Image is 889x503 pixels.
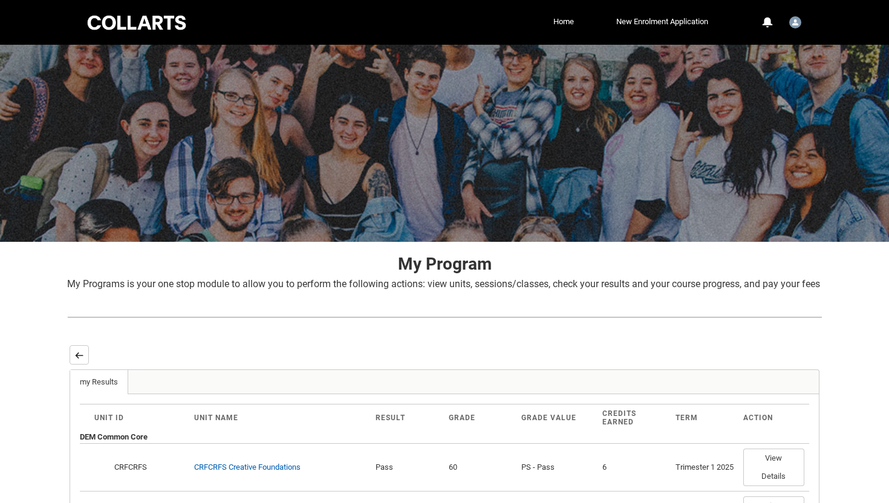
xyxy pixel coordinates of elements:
span: My Programs is your one stop module to allow you to perform the following actions: view units, se... [67,278,820,290]
div: Unit Name [194,414,366,422]
div: Action [743,414,795,422]
div: Credits Earned [602,409,666,426]
div: CRFCRFS Creative Foundations [194,461,301,473]
div: PS - Pass [521,461,593,473]
a: New Enrolment Application [613,13,711,31]
div: 60 [449,461,512,473]
div: Trimester 1 2025 [676,461,734,473]
div: Result [376,414,439,422]
a: my Results [70,370,128,394]
div: CRFCRFS [112,461,184,473]
img: REDU_GREY_LINE [67,311,822,323]
button: Back [70,345,89,365]
div: Grade [449,414,512,422]
div: Grade Value [521,414,593,422]
strong: My Program [398,254,492,274]
button: User Profile Student.ssuloma.20252289 [786,11,804,31]
button: View Details [743,449,804,486]
img: Student.ssuloma.20252289 [789,16,801,28]
div: Pass [376,461,439,473]
b: DEM Common Core [80,432,148,441]
a: CRFCRFS Creative Foundations [194,462,301,472]
a: Home [550,13,577,31]
div: 6 [602,461,666,473]
div: Unit ID [94,414,184,422]
div: Term [676,414,734,422]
